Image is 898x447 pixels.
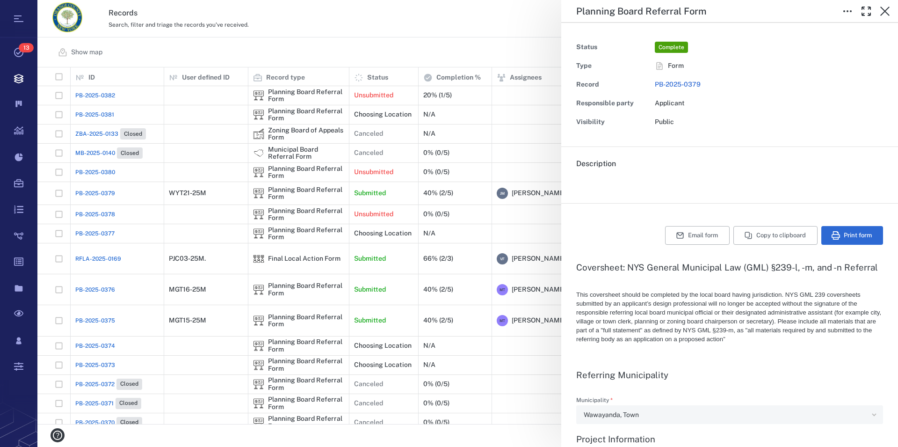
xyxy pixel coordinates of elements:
[821,226,883,245] button: Print form
[584,410,868,420] div: Wawayanda, Town
[657,44,686,51] span: Complete
[576,433,883,445] h3: Project Information
[19,43,34,52] span: 13
[576,158,883,169] h6: Description
[576,262,883,273] h3: Coversheet: NYS General Municipal Law (GML) §239-l, -m, and -n Referral
[576,405,883,424] div: Municipality
[576,97,651,110] div: Responsible party
[576,397,883,405] label: Municipality
[21,7,39,15] span: Help
[857,2,876,21] button: Toggle Fullscreen
[655,81,701,88] a: PB-2025-0379
[838,2,857,21] button: Toggle to Edit Boxes
[655,99,685,107] span: Applicant
[655,118,674,125] span: Public
[576,116,651,129] div: Visibility
[665,226,730,245] button: Email form
[576,78,651,91] div: Record
[576,369,883,381] h3: Referring Municipality
[576,291,881,343] span: This coversheet should be completed by the local board having jurisdiction. NYS GML 239 covershee...
[576,178,578,187] span: .
[576,6,706,17] h5: Planning Board Referral Form
[576,59,651,73] div: Type
[876,2,894,21] button: Close
[733,226,818,245] button: Copy to clipboard
[668,61,684,71] span: Form
[576,41,651,54] div: Status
